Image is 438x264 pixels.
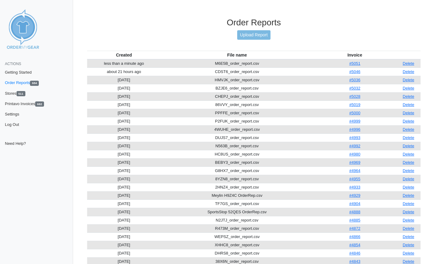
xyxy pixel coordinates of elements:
td: [DATE] [87,150,161,158]
a: #4904 [349,201,360,206]
a: Delete [403,177,414,181]
a: #5032 [349,86,360,90]
th: File name [161,51,313,59]
a: Delete [403,102,414,107]
td: XHHC8_order_report.csv [161,241,313,249]
a: #4888 [349,210,360,214]
td: 4WUHE_order_report.csv [161,125,313,134]
a: #4955 [349,177,360,181]
a: Delete [403,226,414,231]
a: #4999 [349,119,360,123]
td: CDST6_order_report.csv [161,68,313,76]
td: Meylin H9Z4C OrderRep.csv [161,191,313,200]
a: Delete [403,259,414,264]
h3: Order Reports [87,17,421,28]
a: #5000 [349,111,360,115]
a: Delete [403,234,414,239]
td: [DATE] [87,125,161,134]
a: Delete [403,86,414,90]
a: #4866 [349,234,360,239]
td: 8YZN8_order_report.csv [161,175,313,183]
a: Delete [403,94,414,99]
td: [DATE] [87,216,161,224]
a: Upload Report [237,30,270,40]
a: #4846 [349,251,360,255]
td: [DATE] [87,92,161,101]
span: 684 [30,81,39,86]
span: 511 [17,91,25,96]
td: [DATE] [87,134,161,142]
a: Delete [403,251,414,255]
td: DHRS8_order_report.csv [161,249,313,257]
a: #4854 [349,243,360,247]
a: Delete [403,152,414,156]
td: [DATE] [87,117,161,125]
td: less than a minute ago [87,59,161,68]
td: [DATE] [87,191,161,200]
td: [DATE] [87,233,161,241]
td: [DATE] [87,200,161,208]
td: [DATE] [87,158,161,167]
th: Invoice [313,51,396,59]
a: #4980 [349,152,360,156]
td: [DATE] [87,167,161,175]
td: 86VVY_order_report.csv [161,101,313,109]
a: #5019 [349,102,360,107]
td: P2FUK_order_report.csv [161,117,313,125]
a: Delete [403,61,414,66]
td: WEPSZ_order_report.csv [161,233,313,241]
a: Delete [403,111,414,115]
td: [DATE] [87,142,161,150]
a: Delete [403,210,414,214]
td: [DATE] [87,249,161,257]
span: Actions [5,62,21,66]
td: TF7GS_order_report.csv [161,200,313,208]
a: Delete [403,160,414,165]
a: #4885 [349,218,360,222]
th: Created [87,51,161,59]
td: M6E5B_order_report.csv [161,59,313,68]
td: BEBY3_order_report.csv [161,158,313,167]
td: [DATE] [87,175,161,183]
td: [DATE] [87,224,161,233]
a: Delete [403,127,414,132]
a: #5046 [349,69,360,74]
td: 2HNZ4_order_report.csv [161,183,313,191]
a: Delete [403,218,414,222]
td: [DATE] [87,76,161,84]
a: #4969 [349,160,360,165]
a: #4933 [349,185,360,189]
td: [DATE] [87,84,161,92]
a: #4929 [349,193,360,198]
td: G8HX7_order_report.csv [161,167,313,175]
a: #5051 [349,61,360,66]
a: Delete [403,201,414,206]
td: PPFFE_order_report.csv [161,109,313,117]
td: [DATE] [87,183,161,191]
a: #4993 [349,135,360,140]
a: Delete [403,144,414,148]
a: Delete [403,243,414,247]
td: BZJE6_order_report.csv [161,84,313,92]
a: Delete [403,168,414,173]
a: #4996 [349,127,360,132]
td: [DATE] [87,241,161,249]
a: #4843 [349,259,360,264]
td: [DATE] [87,208,161,216]
a: #5036 [349,78,360,82]
a: #4964 [349,168,360,173]
a: Delete [403,193,414,198]
td: R473M_order_report.csv [161,224,313,233]
a: Delete [403,185,414,189]
a: Delete [403,119,414,123]
td: SportsStop 52QES OrderRep.csv [161,208,313,216]
a: Delete [403,78,414,82]
td: [DATE] [87,109,161,117]
td: N2JTJ_order_report.csv [161,216,313,224]
td: about 21 hours ago [87,68,161,76]
td: CHEPJ_order_report.csv [161,92,313,101]
td: N563B_order_report.csv [161,142,313,150]
a: Delete [403,135,414,140]
a: #5028 [349,94,360,99]
a: Delete [403,69,414,74]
